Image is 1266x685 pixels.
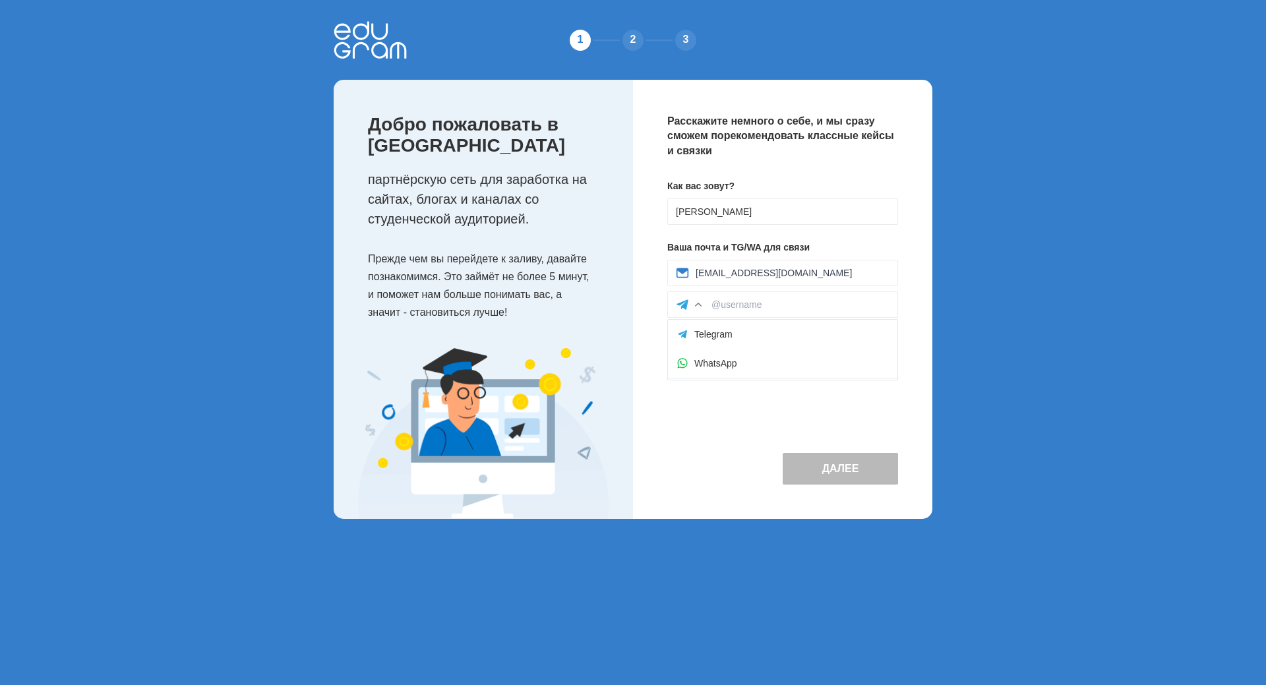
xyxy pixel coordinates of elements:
[783,453,898,485] button: Далее
[667,179,898,193] p: Как вас зовут?
[567,27,593,53] div: 1
[368,114,607,156] p: Добро пожаловать в [GEOGRAPHIC_DATA]
[620,27,646,53] div: 2
[668,320,897,349] div: Telegram
[358,348,609,519] img: Expert Image
[673,27,699,53] div: 3
[667,114,898,158] p: Расскажите немного о себе, и мы сразу сможем порекомендовать классные кейсы и связки
[667,241,898,254] p: Ваша почта и TG/WA для связи
[711,299,889,310] input: @username
[667,198,898,225] input: Имя
[368,169,607,229] p: партнёрскую сеть для заработка на сайтах, блогах и каналах со студенческой аудиторией.
[668,349,897,378] div: WhatsApp
[696,268,889,278] input: yourmail@example.com
[368,250,607,322] p: Прежде чем вы перейдете к заливу, давайте познакомимся. Это займёт не более 5 минут, и поможет на...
